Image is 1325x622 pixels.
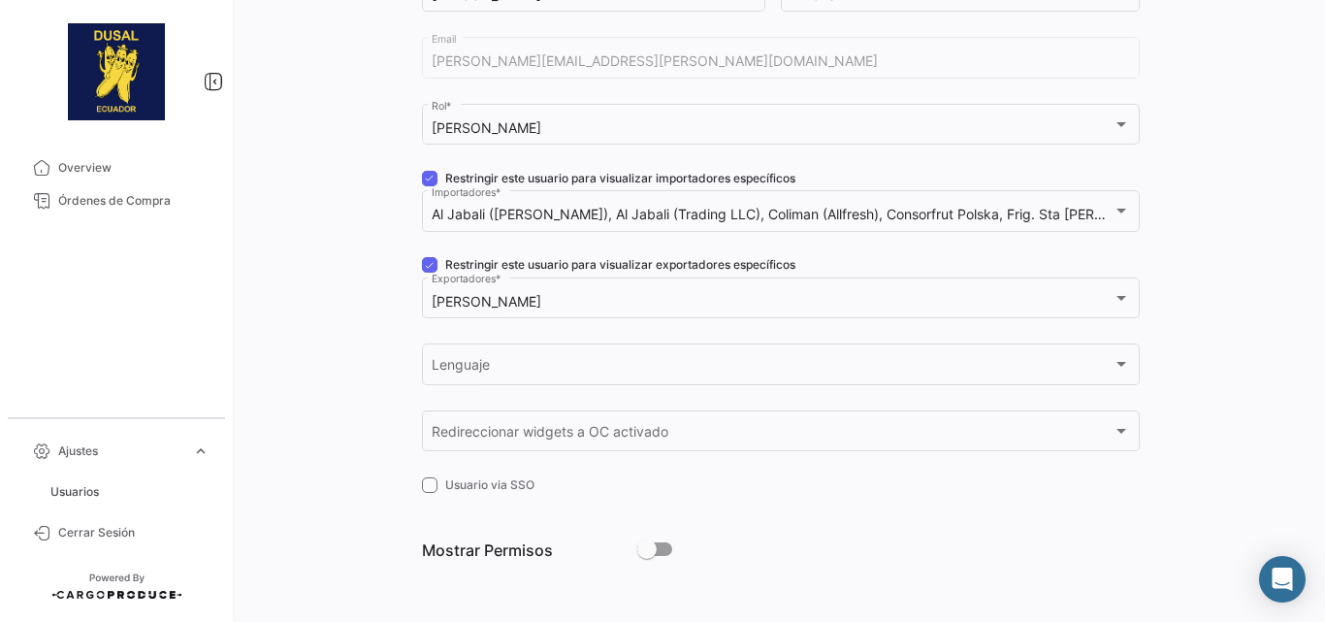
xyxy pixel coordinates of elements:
[50,483,99,501] span: Usuarios
[43,477,217,507] a: Usuarios
[192,442,210,460] span: expand_more
[432,427,1113,443] span: Redireccionar widgets a OC activado
[445,170,795,187] span: Restringir este usuario para visualizar importadores específicos
[422,540,637,560] p: Mostrar Permisos
[445,256,795,274] span: Restringir este usuario para visualizar exportadores específicos
[1259,556,1306,603] div: Abrir Intercom Messenger
[16,151,217,184] a: Overview
[58,192,210,210] span: Órdenes de Compra
[58,442,184,460] span: Ajustes
[432,293,541,310] mat-select-trigger: [PERSON_NAME]
[432,119,541,136] mat-select-trigger: [PERSON_NAME]
[16,184,217,217] a: Órdenes de Compra
[58,524,210,541] span: Cerrar Sesión
[445,476,534,494] span: Usuario via SSO
[58,159,210,177] span: Overview
[432,360,1113,376] span: Lenguaje
[68,23,165,120] img: a285b2dc-690d-45b2-9f09-4c8154f86cbc.png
